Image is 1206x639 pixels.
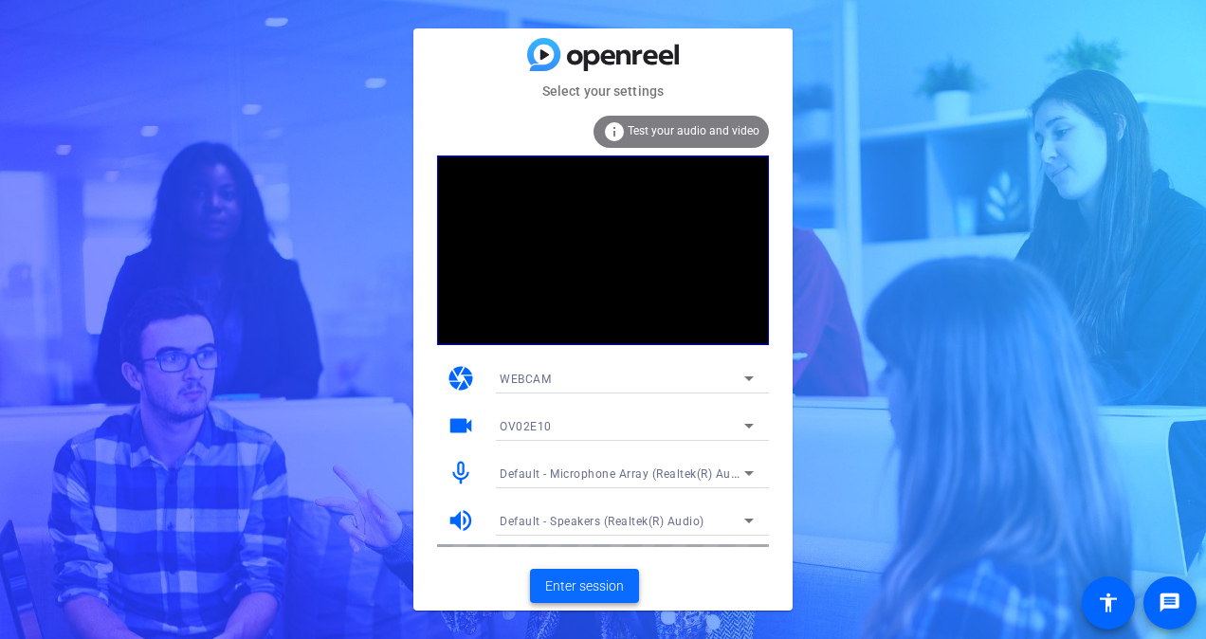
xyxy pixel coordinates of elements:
[500,515,704,528] span: Default - Speakers (Realtek(R) Audio)
[603,120,626,143] mat-icon: info
[447,459,475,487] mat-icon: mic_none
[447,411,475,440] mat-icon: videocam
[500,373,551,386] span: WEBCAM
[527,38,679,71] img: blue-gradient.svg
[413,81,793,101] mat-card-subtitle: Select your settings
[530,569,639,603] button: Enter session
[545,576,624,596] span: Enter session
[500,420,552,433] span: OV02E10
[447,364,475,393] mat-icon: camera
[1159,592,1181,614] mat-icon: message
[447,506,475,535] mat-icon: volume_up
[628,124,759,137] span: Test your audio and video
[500,466,753,481] span: Default - Microphone Array (Realtek(R) Audio)
[1097,592,1120,614] mat-icon: accessibility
